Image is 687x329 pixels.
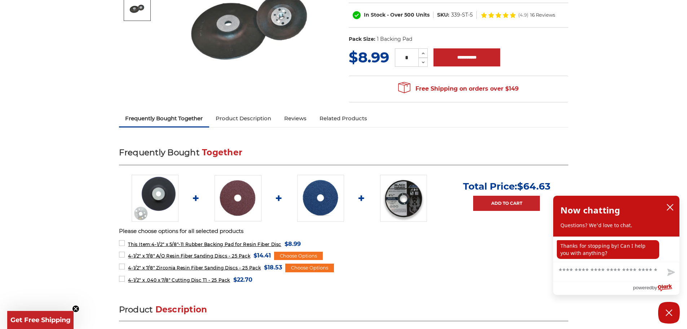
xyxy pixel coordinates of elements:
button: close chatbox [664,202,676,213]
dt: SKU: [437,11,449,19]
h2: Now chatting [560,203,620,217]
span: Product [119,304,153,315]
span: $22.70 [233,275,252,285]
dd: 339-ST-5 [451,11,473,19]
p: Total Price: [463,181,550,192]
p: Thanks for stopping by! Can I help you with anything? [557,240,659,259]
a: Product Description [209,111,278,126]
span: (4.9) [518,13,528,17]
span: $14.41 [254,251,271,260]
span: - Over [387,12,403,18]
div: chat [553,237,679,262]
span: powered [633,283,652,292]
span: Together [202,147,242,157]
a: Reviews [278,111,313,126]
strong: This Item: [128,242,151,247]
div: Get Free ShippingClose teaser [7,311,74,329]
img: 4-1/2" Resin Fiber Disc Backing Pad Flexible Rubber [132,175,179,222]
span: 4-1/2" x .040 x 7/8" Cutting Disc T1 - 25 Pack [128,277,230,283]
span: 4-1/2" x 7/8" Zirconia Resin Fiber Sanding Discs - 25 Pack [128,265,261,270]
button: Close teaser [72,305,79,312]
span: 4-1/2" x 5/8"-11 Rubber Backing Pad for Resin Fiber Disc [128,242,281,247]
span: $18.53 [264,263,282,272]
div: Choose Options [285,264,334,272]
span: Get Free Shipping [10,316,71,324]
span: Frequently Bought [119,147,199,157]
dd: 1 Backing Pad [377,35,412,43]
span: In Stock [364,12,386,18]
button: Close Chatbox [658,302,680,324]
a: Add to Cart [473,196,540,211]
span: $8.99 [285,239,301,249]
dt: Pack Size: [349,35,375,43]
span: Description [155,304,207,315]
span: 4-1/2" x 7/8" A/O Resin Fiber Sanding Discs - 25 Pack [128,253,250,259]
p: Questions? We'd love to chat. [560,222,672,229]
span: 500 [404,12,414,18]
div: Choose Options [274,252,323,260]
span: Free Shipping on orders over $149 [398,82,519,96]
a: Related Products [313,111,374,126]
span: $8.99 [349,48,389,66]
span: 16 Reviews [530,13,555,17]
a: Frequently Bought Together [119,111,210,126]
div: olark chatbox [553,195,680,295]
p: Please choose options for all selected products [119,227,568,235]
span: by [652,283,657,292]
a: Powered by Olark [633,281,679,295]
span: Units [416,12,430,18]
span: $64.63 [517,181,550,192]
button: Send message [661,264,679,281]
